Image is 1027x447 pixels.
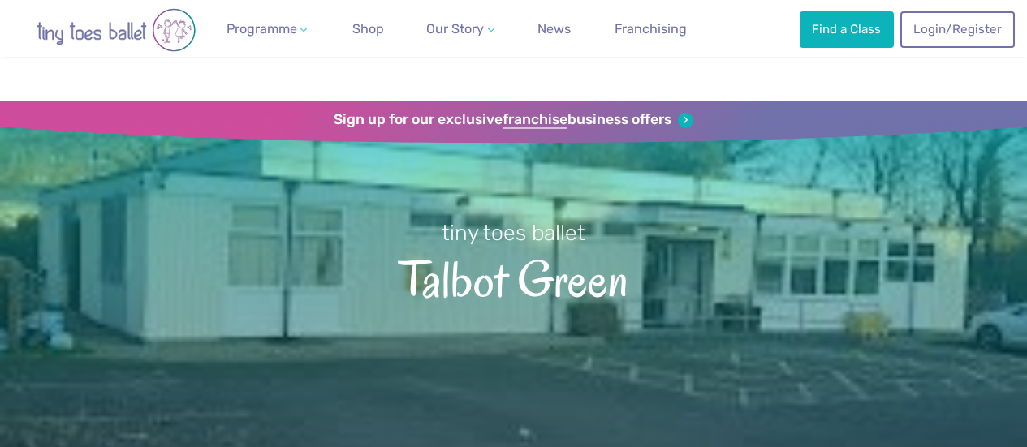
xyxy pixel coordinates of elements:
[220,13,314,45] a: Programme
[227,21,297,37] span: Programme
[346,13,391,45] a: Shop
[800,11,894,47] a: Find a Class
[608,13,693,45] a: Franchising
[537,21,571,37] span: News
[900,11,1014,47] a: Login/Register
[26,247,1001,307] span: Talbot Green
[531,13,577,45] a: News
[420,13,501,45] a: Our Story
[334,111,693,129] a: Sign up for our exclusivefranchisebusiness offers
[19,8,214,52] img: tiny toes ballet
[352,21,384,37] span: Shop
[426,21,484,37] span: Our Story
[442,220,585,246] small: tiny toes ballet
[503,111,567,129] strong: franchise
[615,21,687,37] span: Franchising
